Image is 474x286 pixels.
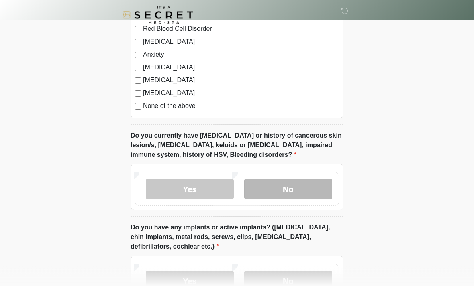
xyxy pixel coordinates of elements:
label: [MEDICAL_DATA] [143,89,339,98]
input: Anxiety [135,52,141,59]
input: [MEDICAL_DATA] [135,78,141,84]
label: None of the above [143,101,339,111]
label: [MEDICAL_DATA] [143,76,339,85]
input: [MEDICAL_DATA] [135,39,141,46]
input: [MEDICAL_DATA] [135,65,141,71]
label: Do you have any implants or active implants? ([MEDICAL_DATA], chin implants, metal rods, screws, ... [131,223,343,252]
label: Yes [146,179,234,199]
input: None of the above [135,103,141,110]
label: Do you currently have [MEDICAL_DATA] or history of cancerous skin lesion/s, [MEDICAL_DATA], keloi... [131,131,343,160]
label: [MEDICAL_DATA] [143,37,339,47]
label: [MEDICAL_DATA] [143,63,339,73]
label: No [244,179,332,199]
label: Anxiety [143,50,339,60]
img: It's A Secret Med Spa Logo [123,6,193,24]
input: [MEDICAL_DATA] [135,91,141,97]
